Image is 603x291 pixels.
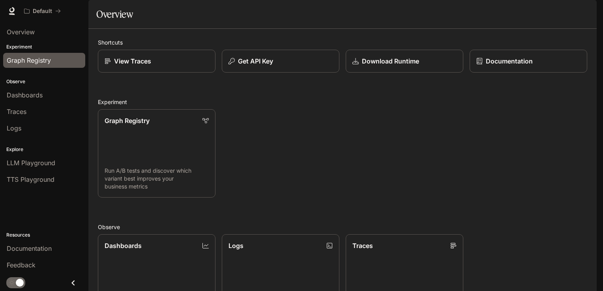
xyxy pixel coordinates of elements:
p: Traces [352,241,373,250]
p: Documentation [486,56,533,66]
p: Download Runtime [362,56,419,66]
h2: Observe [98,223,587,231]
p: Graph Registry [105,116,150,125]
p: Run A/B tests and discover which variant best improves your business metrics [105,167,209,190]
a: Graph RegistryRun A/B tests and discover which variant best improves your business metrics [98,109,215,198]
p: View Traces [114,56,151,66]
p: Get API Key [238,56,273,66]
a: View Traces [98,50,215,73]
p: Dashboards [105,241,142,250]
button: Get API Key [222,50,339,73]
h1: Overview [96,6,133,22]
a: Documentation [470,50,587,73]
p: Default [33,8,52,15]
a: Download Runtime [346,50,463,73]
h2: Experiment [98,98,587,106]
h2: Shortcuts [98,38,587,47]
button: All workspaces [21,3,64,19]
p: Logs [228,241,243,250]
